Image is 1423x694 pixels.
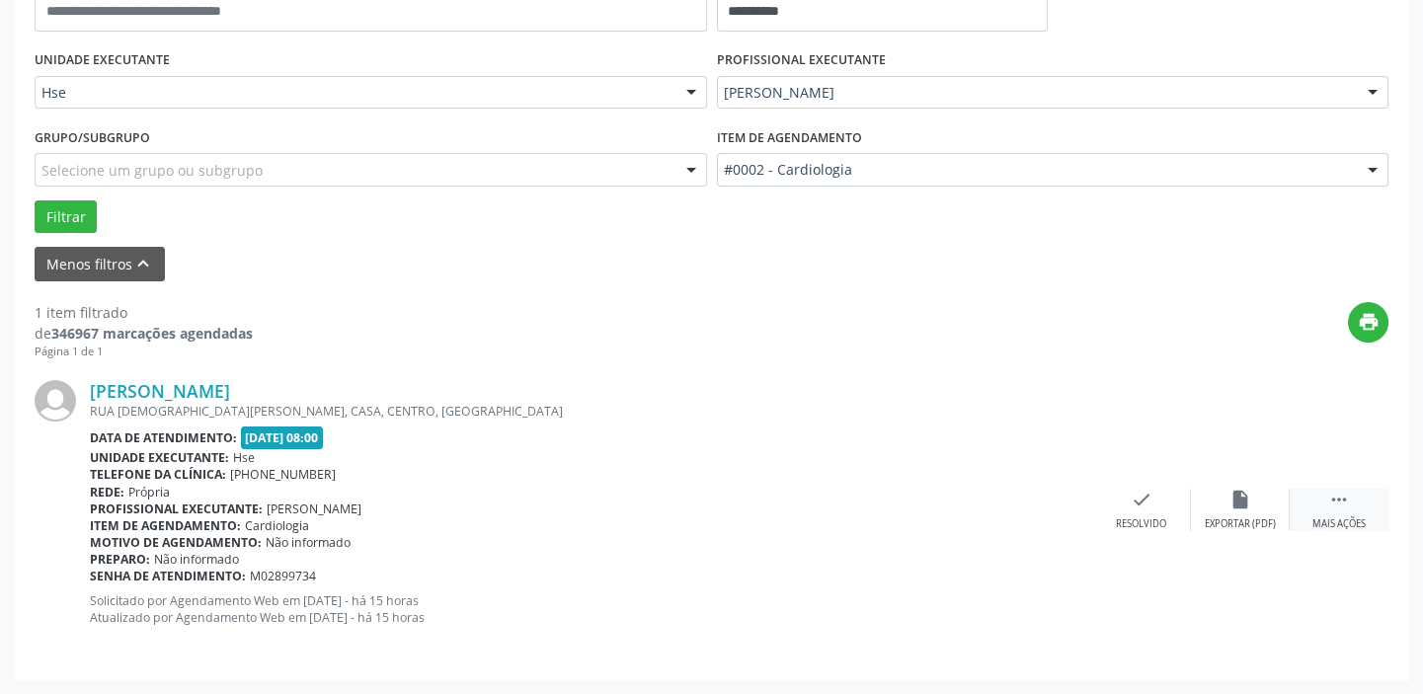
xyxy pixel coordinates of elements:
span: Não informado [154,551,239,568]
strong: 346967 marcações agendadas [51,324,253,343]
span: Própria [128,484,170,501]
span: #0002 - Cardiologia [724,160,1349,180]
div: RUA [DEMOGRAPHIC_DATA][PERSON_NAME], CASA, CENTRO, [GEOGRAPHIC_DATA] [90,403,1092,420]
b: Rede: [90,484,124,501]
a: [PERSON_NAME] [90,380,230,402]
div: Mais ações [1312,517,1366,531]
label: PROFISSIONAL EXECUTANTE [717,45,886,76]
span: [PERSON_NAME] [267,501,361,517]
label: UNIDADE EXECUTANTE [35,45,170,76]
b: Unidade executante: [90,449,229,466]
label: Grupo/Subgrupo [35,122,150,153]
span: Não informado [266,534,351,551]
div: Resolvido [1116,517,1166,531]
span: Hse [233,449,255,466]
b: Telefone da clínica: [90,466,226,483]
span: Cardiologia [245,517,309,534]
div: 1 item filtrado [35,302,253,323]
button: Menos filtroskeyboard_arrow_up [35,247,165,281]
p: Solicitado por Agendamento Web em [DATE] - há 15 horas Atualizado por Agendamento Web em [DATE] -... [90,592,1092,626]
b: Motivo de agendamento: [90,534,262,551]
i: keyboard_arrow_up [132,253,154,274]
i: check [1131,489,1152,510]
span: Selecione um grupo ou subgrupo [41,160,263,181]
div: Página 1 de 1 [35,344,253,360]
b: Profissional executante: [90,501,263,517]
span: Hse [41,83,667,103]
span: M02899734 [250,568,316,584]
i: print [1358,311,1380,333]
div: de [35,323,253,344]
button: print [1348,302,1388,343]
b: Item de agendamento: [90,517,241,534]
button: Filtrar [35,200,97,234]
label: Item de agendamento [717,122,862,153]
b: Data de atendimento: [90,429,237,446]
span: [DATE] 08:00 [241,426,324,449]
i: insert_drive_file [1229,489,1251,510]
i:  [1328,489,1350,510]
b: Preparo: [90,551,150,568]
img: img [35,380,76,422]
b: Senha de atendimento: [90,568,246,584]
span: [PHONE_NUMBER] [230,466,336,483]
span: [PERSON_NAME] [724,83,1349,103]
div: Exportar (PDF) [1205,517,1276,531]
